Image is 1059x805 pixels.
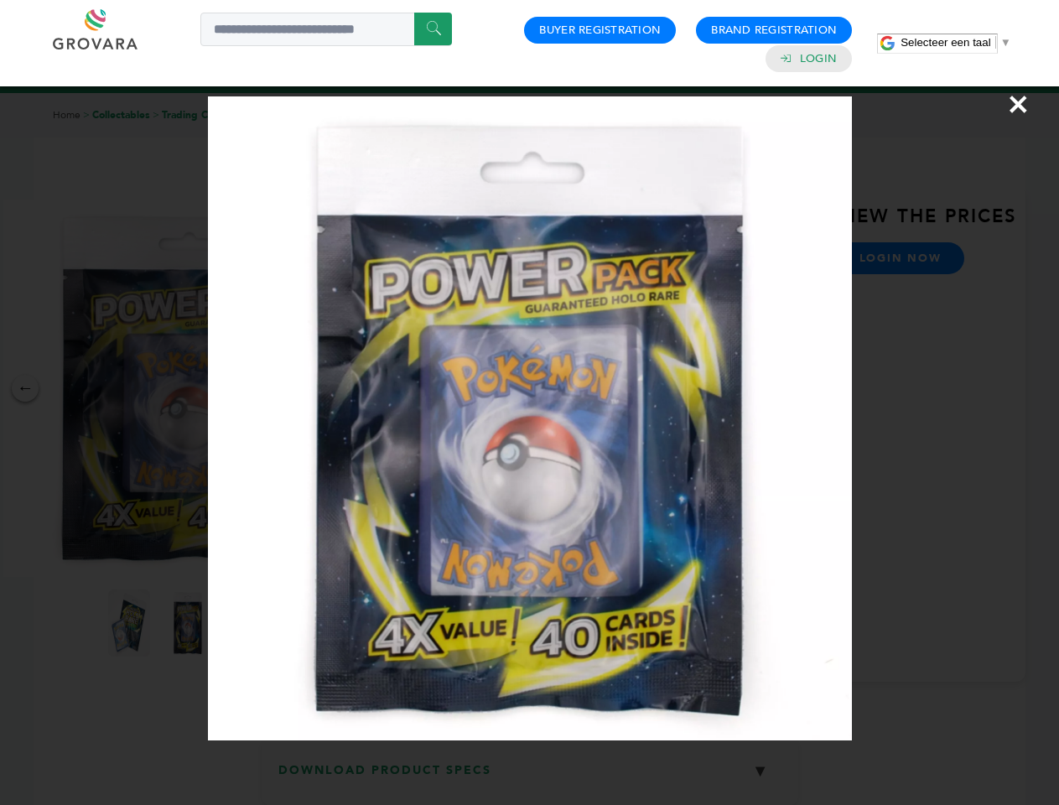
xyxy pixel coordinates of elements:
a: Buyer Registration [539,23,661,38]
a: Brand Registration [711,23,837,38]
a: Login [800,51,837,66]
a: Selecteer een taal​ [901,36,1011,49]
img: Image Preview [208,96,852,740]
span: ▼ [1000,36,1011,49]
span: Selecteer een taal [901,36,990,49]
input: Search a product or brand... [200,13,452,46]
span: ​ [995,36,996,49]
span: × [1007,80,1030,127]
